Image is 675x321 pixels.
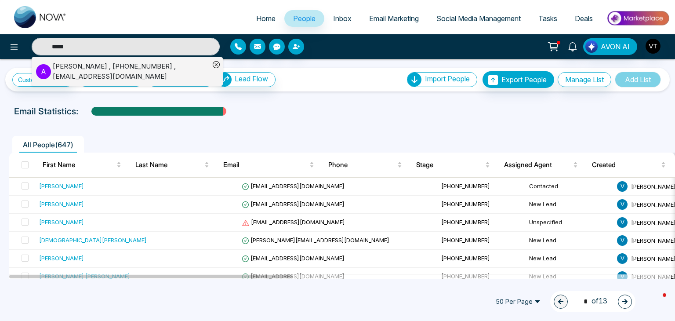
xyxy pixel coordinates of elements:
td: Unspecified [526,214,613,232]
span: Last Name [135,160,203,170]
button: Export People [483,71,554,88]
span: First Name [43,160,115,170]
span: V [617,199,628,210]
span: Deals [575,14,593,23]
a: People [284,10,324,27]
span: Tasks [538,14,557,23]
img: Lead Flow [218,73,232,87]
td: New Lead [526,250,613,268]
span: Assigned Agent [504,160,571,170]
span: [EMAIL_ADDRESS][DOMAIN_NAME] [242,219,345,226]
span: Phone [328,160,396,170]
th: Phone [321,153,409,177]
span: Home [256,14,276,23]
img: User Avatar [646,39,660,54]
a: Tasks [530,10,566,27]
th: First Name [36,153,128,177]
span: [PHONE_NUMBER] [441,237,490,244]
div: [PERSON_NAME] , [PHONE_NUMBER] , [EMAIL_ADDRESS][DOMAIN_NAME] [53,62,210,81]
div: [PERSON_NAME] [PERSON_NAME] [39,272,130,281]
span: [PHONE_NUMBER] [441,201,490,208]
span: AVON AI [601,41,630,52]
div: [PERSON_NAME] [39,218,84,226]
a: Social Media Management [428,10,530,27]
span: V [617,235,628,246]
a: Inbox [324,10,360,27]
td: New Lead [526,196,613,214]
span: [PHONE_NUMBER] [441,219,490,226]
img: Market-place.gif [606,8,670,28]
a: Deals [566,10,602,27]
a: Lead FlowLead Flow [214,72,276,87]
span: [PHONE_NUMBER] [441,182,490,190]
span: [EMAIL_ADDRESS][DOMAIN_NAME] [242,255,345,262]
span: Email Marketing [369,14,419,23]
button: AVON AI [583,38,637,55]
td: Contacted [526,178,613,196]
a: Email Marketing [360,10,428,27]
th: Email [216,153,321,177]
img: Nova CRM Logo [14,6,67,28]
td: New Lead [526,268,613,286]
span: Social Media Management [436,14,521,23]
p: Email Statistics: [14,105,78,118]
th: Last Name [128,153,216,177]
span: V [617,181,628,192]
span: Lead Flow [235,74,268,83]
div: [PERSON_NAME] [39,200,84,208]
span: [EMAIL_ADDRESS][DOMAIN_NAME] [242,182,345,190]
span: Created [592,160,659,170]
p: A [36,64,51,79]
div: [PERSON_NAME] [39,254,84,263]
span: 50 Per Page [490,295,547,309]
span: [PHONE_NUMBER] [441,255,490,262]
a: Custom Filter [12,73,74,87]
span: Stage [416,160,483,170]
th: Created [585,153,673,177]
span: V [617,217,628,228]
span: People [293,14,316,23]
th: Assigned Agent [497,153,585,177]
span: [PHONE_NUMBER] [441,273,490,280]
span: [PERSON_NAME][EMAIL_ADDRESS][DOMAIN_NAME] [242,237,389,244]
span: of 13 [578,295,607,307]
span: [EMAIL_ADDRESS][DOMAIN_NAME] [242,201,345,208]
td: New Lead [526,232,613,250]
div: [DEMOGRAPHIC_DATA][PERSON_NAME] [39,236,147,244]
span: Email [223,160,308,170]
span: Inbox [333,14,352,23]
th: Stage [409,153,497,177]
span: V [617,253,628,264]
span: V [617,271,628,282]
div: [PERSON_NAME] [39,182,84,190]
span: [EMAIL_ADDRESS][DOMAIN_NAME] [242,273,345,280]
iframe: Intercom live chat [645,291,666,312]
button: Manage List [558,72,611,87]
span: Export People [501,75,547,84]
button: Lead Flow [217,72,276,87]
img: Lead Flow [585,40,598,53]
span: Import People [425,74,470,83]
a: Home [247,10,284,27]
span: All People ( 647 ) [19,140,77,149]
